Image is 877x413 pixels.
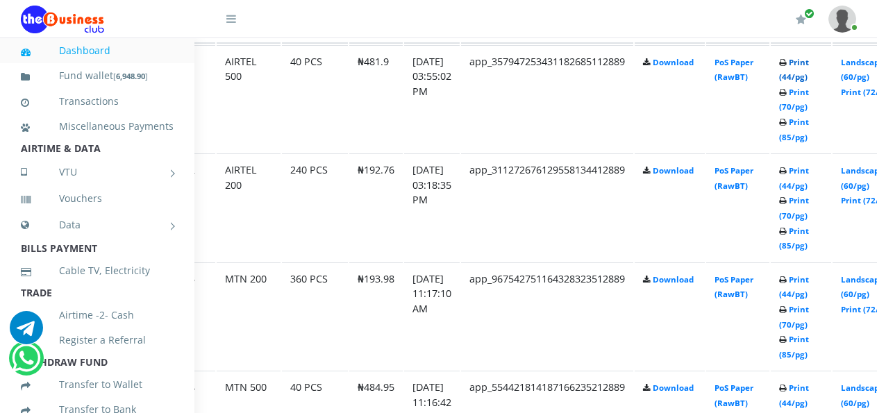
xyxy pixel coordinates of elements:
td: app_357947253431182685112889 [461,45,633,153]
td: [DATE] 03:55:02 PM [404,45,460,153]
a: Cable TV, Electricity [21,255,174,287]
td: 360 PCS [282,262,348,370]
a: VTU [21,155,174,189]
td: ₦192.76 [349,153,403,261]
a: Print (70/pg) [779,195,809,221]
a: Fund wallet[6,948.90] [21,60,174,92]
a: Transactions [21,85,174,117]
a: Print (70/pg) [779,87,809,112]
a: Vouchers [21,183,174,214]
a: Transfer to Wallet [21,369,174,401]
td: [DATE] 03:18:35 PM [404,153,460,261]
a: Download [653,57,694,67]
td: 3 [181,262,215,370]
img: Logo [21,6,104,33]
a: Dashboard [21,35,174,67]
a: Airtime -2- Cash [21,299,174,331]
a: Miscellaneous Payments [21,110,174,142]
td: AIRTEL 500 [217,45,281,153]
td: 2 [181,153,215,261]
a: Download [653,274,694,285]
a: Print (70/pg) [779,304,809,330]
a: Print (85/pg) [779,334,809,360]
a: Download [653,165,694,176]
td: ₦481.9 [349,45,403,153]
td: 1 [181,45,215,153]
a: Print (85/pg) [779,226,809,251]
td: 40 PCS [282,45,348,153]
a: PoS Paper (RawBT) [715,382,753,408]
a: PoS Paper (RawBT) [715,274,753,300]
a: Register a Referral [21,324,174,356]
td: [DATE] 11:17:10 AM [404,262,460,370]
a: Chat for support [12,352,40,375]
a: PoS Paper (RawBT) [715,165,753,191]
td: AIRTEL 200 [217,153,281,261]
a: Chat for support [10,321,43,344]
a: Download [653,382,694,393]
b: 6,948.90 [116,71,145,81]
td: MTN 200 [217,262,281,370]
td: app_967542751164328323512889 [461,262,633,370]
td: 240 PCS [282,153,348,261]
td: app_311272676129558134412889 [461,153,633,261]
span: Renew/Upgrade Subscription [804,8,815,19]
a: Print (44/pg) [779,382,809,408]
a: Data [21,208,174,242]
small: [ ] [113,71,148,81]
a: Print (44/pg) [779,57,809,83]
a: Print (85/pg) [779,117,809,142]
i: Renew/Upgrade Subscription [796,14,806,25]
a: Print (44/pg) [779,274,809,300]
a: Print (44/pg) [779,165,809,191]
img: User [828,6,856,33]
td: ₦193.98 [349,262,403,370]
a: PoS Paper (RawBT) [715,57,753,83]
